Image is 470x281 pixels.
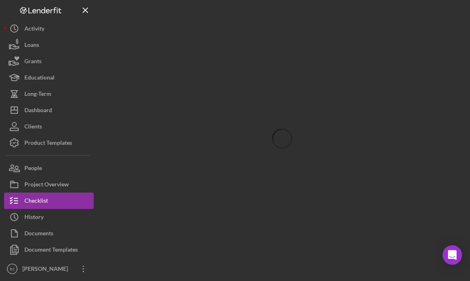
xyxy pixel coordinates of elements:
[24,192,48,211] div: Checklist
[4,209,94,225] button: History
[24,20,44,39] div: Activity
[4,225,94,241] button: Documents
[10,267,15,271] text: BZ
[4,135,94,151] button: Product Templates
[4,86,94,102] button: Long-Term
[4,102,94,118] button: Dashboard
[20,261,73,279] div: [PERSON_NAME]
[24,241,78,260] div: Document Templates
[442,245,462,265] div: Open Intercom Messenger
[24,225,53,243] div: Documents
[4,192,94,209] button: Checklist
[24,37,39,55] div: Loans
[24,69,55,88] div: Educational
[24,102,52,120] div: Dashboard
[4,20,94,37] button: Activity
[24,53,42,71] div: Grants
[24,135,72,153] div: Product Templates
[4,176,94,192] button: Project Overview
[4,37,94,53] button: Loans
[4,53,94,69] button: Grants
[24,176,69,195] div: Project Overview
[24,160,42,178] div: People
[4,69,94,86] button: Educational
[4,118,94,135] button: Clients
[4,160,94,176] button: People
[24,209,44,227] div: History
[4,261,94,277] button: BZ[PERSON_NAME]
[24,118,42,137] div: Clients
[4,241,94,258] button: Document Templates
[24,86,51,104] div: Long-Term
